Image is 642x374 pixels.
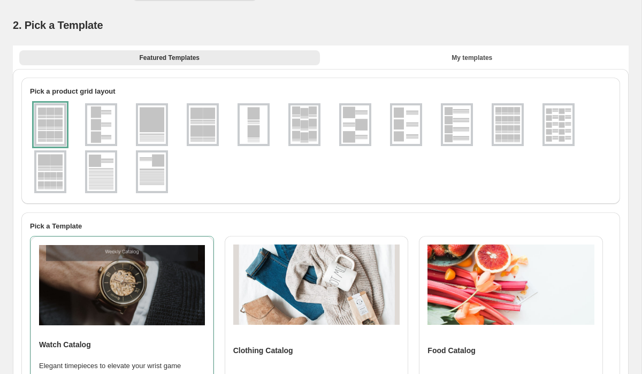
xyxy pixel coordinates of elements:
img: g2x5v1 [545,105,572,144]
h4: Watch Catalog [39,339,91,350]
h4: Food Catalog [427,345,475,356]
h2: Pick a product grid layout [30,86,612,97]
img: g2x1_4x2v1 [36,152,64,191]
img: g1x3v2 [341,105,369,144]
p: Elegant timepieces to elevate your wrist game [39,361,181,371]
span: My templates [452,54,492,62]
img: g1x2v1 [240,105,267,144]
img: g1x3v3 [392,105,420,144]
img: g4x4v1 [494,105,522,144]
span: Featured Templates [140,54,200,62]
img: g3x3v2 [291,105,318,144]
img: g1x4v1 [443,105,471,144]
h4: Clothing Catalog [233,345,293,356]
img: g1x1v1 [138,105,166,144]
h2: Pick a Template [30,221,612,232]
img: g1x1v2 [87,152,115,191]
img: g2x2v1 [189,105,217,144]
img: g1x1v3 [138,152,166,191]
span: 2. Pick a Template [13,19,103,31]
img: g1x3v1 [87,105,115,144]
